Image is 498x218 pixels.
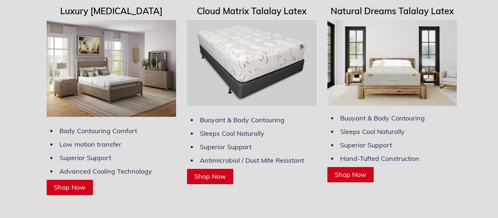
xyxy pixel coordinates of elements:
img: Natural-Dreams-talalay-latex-mattress [327,20,457,106]
img: Luxury Memory Foam Mattresses [47,20,176,117]
span: Shop Now [335,170,366,179]
img: Luxury Cloud Matrix Talalay Latex Mattresses [187,20,316,106]
a: Shop Now [47,180,93,195]
span: Sleeps Cool Naturally [200,129,264,138]
span: Natural Dreams Talalay Latex [331,5,454,16]
span: Superior Support [59,154,111,162]
a: Shop Now [327,167,374,182]
span: Buoyant & Body Contouring [200,116,284,124]
span: Hand-Tufted Construction [340,154,419,163]
span: Superior Support [200,143,252,151]
span: Luxury [MEDICAL_DATA] [60,5,163,16]
span: Cloud Matrix Talalay Latex [197,5,307,16]
span: Low motion transfer [59,140,121,148]
span: Shop Now [194,172,226,181]
a: Shop Now [187,169,233,184]
span: Sleeps Cool Naturally [340,127,405,136]
span: Shop Now [54,183,86,191]
span: Superior Support [340,141,392,149]
span: Body Contouring Comfort [59,127,137,135]
span: Antimicrobial / Dust Mite Resistant [200,156,304,165]
span: Buoyant & Body Contouring [340,114,425,122]
span: Advanced Cooling Technology [59,167,152,175]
